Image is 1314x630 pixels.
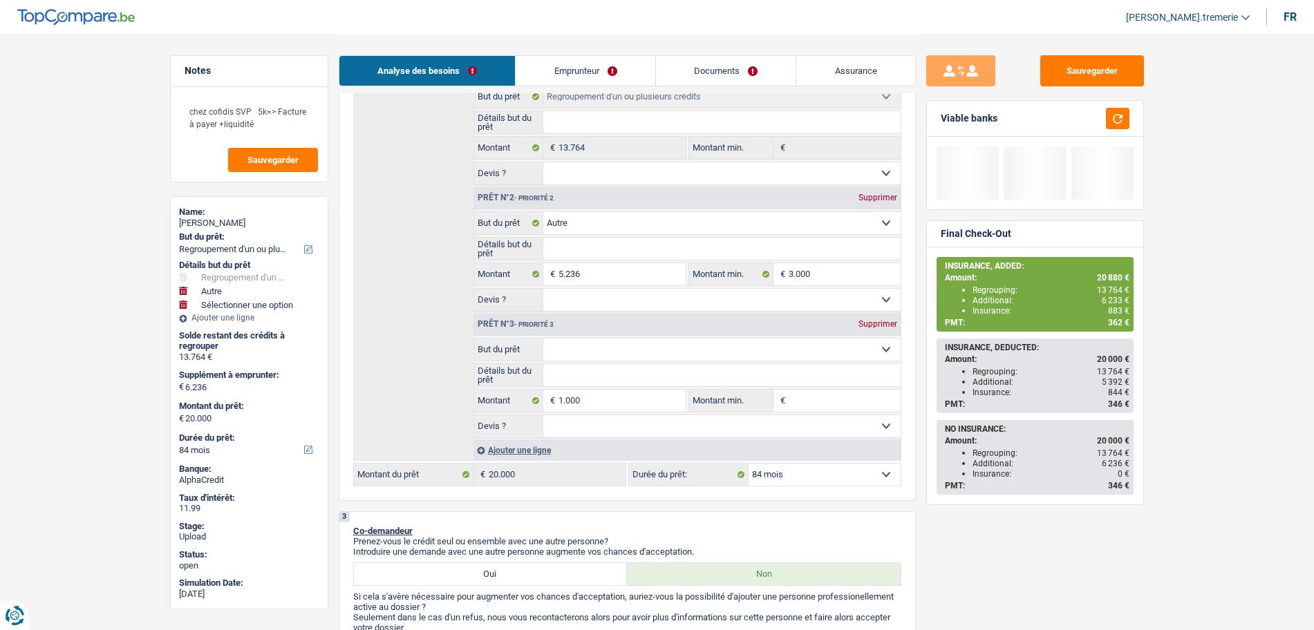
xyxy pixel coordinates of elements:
label: Détails but du prêt [474,238,544,260]
a: Documents [656,56,796,86]
span: 20 000 € [1097,436,1129,446]
div: 3 [339,512,350,522]
div: Prêt n°3 [474,320,557,329]
label: Durée du prêt: [629,464,749,486]
div: 11.99 [179,503,319,514]
div: Ajouter une ligne [473,440,901,460]
span: 20 000 € [1097,354,1129,364]
span: 6 233 € [1102,296,1129,305]
label: Non [627,563,901,585]
label: Oui [354,563,628,585]
div: Regrouping: [973,448,1129,458]
label: Devis ? [474,289,544,311]
p: Prenez-vous le crédit seul ou ensemble avec une autre personne? [353,536,901,546]
span: 13 764 € [1097,285,1129,295]
a: Emprunteur [516,56,655,86]
span: 362 € [1108,318,1129,327]
div: NO INSURANCE: [945,424,1129,434]
p: Introduire une demande avec une autre personne augmente vos chances d'acceptation. [353,546,901,557]
span: [PERSON_NAME].tremerie [1126,12,1238,23]
span: 844 € [1108,388,1129,397]
div: Supprimer [855,320,901,328]
span: 5 392 € [1102,377,1129,387]
div: Insurance: [973,469,1129,479]
div: Viable banks [941,113,997,124]
span: - Priorité 2 [514,194,554,202]
span: - Priorité 3 [514,321,554,328]
div: [DATE] [179,589,319,600]
span: € [543,263,559,285]
div: fr [1284,10,1297,23]
label: Devis ? [474,162,544,184]
div: Prêt n°2 [474,193,557,202]
div: Détails but du prêt [179,260,319,271]
div: Taux d'intérêt: [179,493,319,504]
span: 346 € [1108,399,1129,409]
div: Additional: [973,377,1129,387]
span: 0 € [1118,469,1129,479]
div: Stage: [179,521,319,532]
div: Supprimer [855,193,901,202]
label: But du prêt [474,212,544,234]
span: Sauvegarder [247,155,299,164]
span: € [773,263,789,285]
h5: Notes [185,65,314,77]
a: Analyse des besoins [339,56,516,86]
span: Co-demandeur [353,526,413,536]
label: Devis ? [474,415,544,437]
div: open [179,560,319,571]
div: Ajouter une ligne [179,313,319,323]
div: 13.764 € [179,352,319,363]
label: Montant min. [689,263,773,285]
span: 20 880 € [1097,273,1129,283]
span: € [179,381,184,392]
a: [PERSON_NAME].tremerie [1115,6,1250,29]
div: Solde restant des crédits à regrouper [179,330,319,352]
span: € [773,137,789,159]
div: Banque: [179,464,319,475]
span: € [179,413,184,424]
div: Simulation Date: [179,577,319,589]
div: INSURANCE, DEDUCTED: [945,343,1129,352]
div: Insurance: [973,306,1129,316]
div: Upload [179,531,319,542]
label: Montant du prêt [354,464,473,486]
span: 13 764 € [1097,448,1129,458]
label: Montant [474,137,544,159]
label: But du prêt: [179,231,317,242]
label: Détails but du prêt [474,364,544,386]
span: € [543,390,559,412]
div: Final Check-Out [941,228,1011,240]
label: Durée du prêt: [179,432,317,443]
span: 883 € [1108,306,1129,316]
a: Assurance [796,56,915,86]
span: 13 764 € [1097,367,1129,376]
label: Détails but du prêt [474,111,544,133]
p: Si cela s'avère nécessaire pour augmenter vos chances d'acceptation, auriez-vous la possibilité d... [353,591,901,612]
div: Insurance: [973,388,1129,397]
div: Additional: [973,296,1129,305]
label: Montant min. [689,137,773,159]
button: Sauvegarder [1040,55,1144,86]
label: Montant min. [689,390,773,412]
div: PMT: [945,399,1129,409]
span: € [543,137,559,159]
div: AlphaCredit [179,475,319,486]
span: € [773,390,789,412]
label: Montant [474,390,544,412]
label: Supplément à emprunter: [179,370,317,381]
div: Amount: [945,273,1129,283]
label: Montant [474,263,544,285]
span: € [473,464,489,486]
img: TopCompare Logo [17,9,135,26]
div: Status: [179,549,319,560]
div: Additional: [973,459,1129,468]
label: But du prêt [474,86,544,108]
div: Amount: [945,354,1129,364]
div: Regrouping: [973,285,1129,295]
div: [PERSON_NAME] [179,218,319,229]
span: 346 € [1108,481,1129,490]
button: Sauvegarder [228,148,318,172]
div: Regrouping: [973,367,1129,376]
span: 6 236 € [1102,459,1129,468]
